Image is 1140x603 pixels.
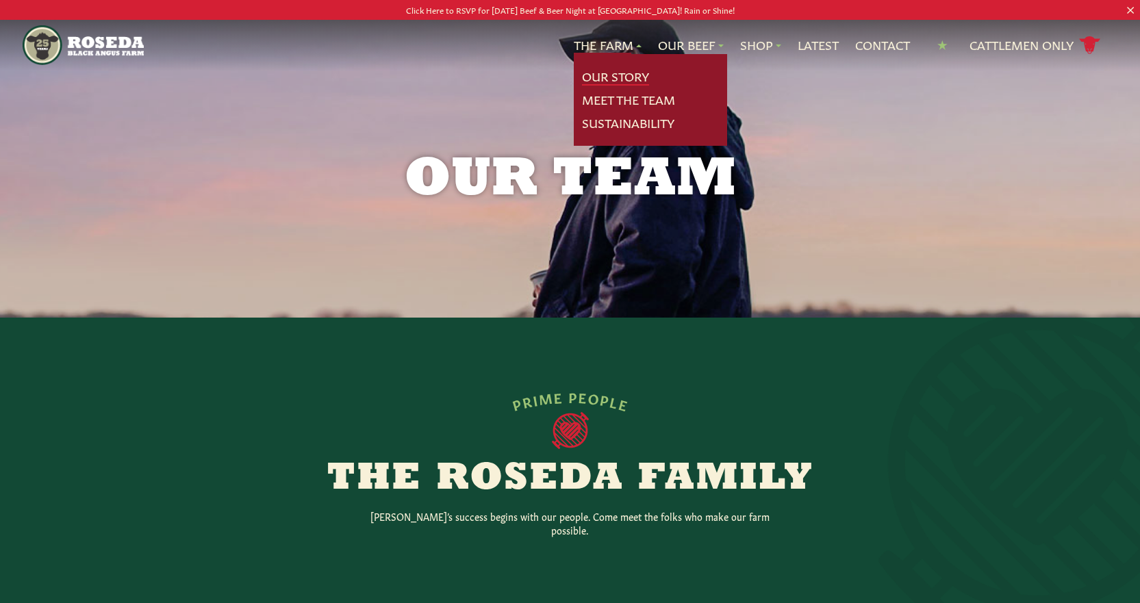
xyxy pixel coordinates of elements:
[855,36,910,54] a: Contact
[599,391,611,407] span: P
[568,389,577,404] span: P
[220,153,921,208] h1: Our Team
[537,389,554,406] span: M
[658,36,724,54] a: Our Beef
[23,25,144,65] img: https://roseda.com/wp-content/uploads/2021/05/roseda-25-header.png
[582,114,674,132] a: Sustainability
[510,395,523,412] span: P
[582,68,649,86] a: Our Story
[520,393,533,410] span: R
[574,36,642,54] a: The Farm
[307,460,833,498] h2: The Roseda Family
[23,20,1117,70] nav: Main Navigation
[740,36,781,54] a: Shop
[587,389,601,406] span: O
[617,395,630,412] span: E
[578,389,588,405] span: E
[609,393,621,409] span: L
[553,389,563,405] span: E
[57,3,1083,17] p: Click Here to RSVP for [DATE] Beef & Beer Night at [GEOGRAPHIC_DATA]! Rain or Shine!
[798,36,839,54] a: Latest
[582,91,675,109] a: Meet The Team
[509,389,631,412] div: PRIME PEOPLE
[351,509,789,537] p: [PERSON_NAME]’s success begins with our people. Come meet the folks who make our farm possible.
[531,392,539,407] span: I
[970,34,1101,57] a: Cattlemen Only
